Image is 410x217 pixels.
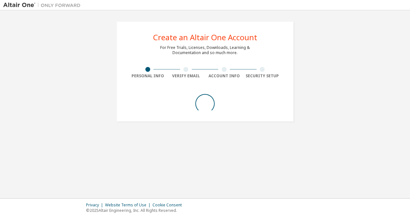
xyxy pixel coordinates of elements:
[152,203,186,208] div: Cookie Consent
[167,73,205,79] div: Verify Email
[160,45,250,55] div: For Free Trials, Licenses, Downloads, Learning & Documentation and so much more.
[3,2,84,8] img: Altair One
[243,73,282,79] div: Security Setup
[205,73,243,79] div: Account Info
[86,203,105,208] div: Privacy
[153,33,257,41] div: Create an Altair One Account
[129,73,167,79] div: Personal Info
[105,203,152,208] div: Website Terms of Use
[86,208,186,213] p: © 2025 Altair Engineering, Inc. All Rights Reserved.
